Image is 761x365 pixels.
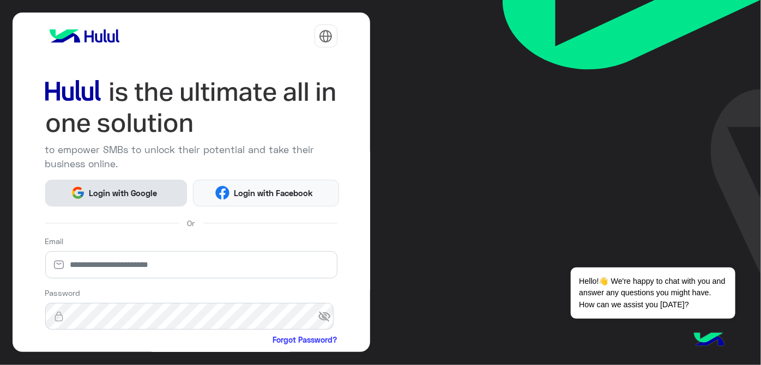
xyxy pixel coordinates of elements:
img: tab [319,29,333,43]
span: Hello!👋 We're happy to chat with you and answer any questions you might have. How can we assist y... [571,267,735,319]
img: Google [71,186,85,200]
img: logo [45,25,124,47]
img: hulul-logo.png [690,321,728,360]
a: Forgot Password? [273,334,337,345]
span: visibility_off [318,307,337,326]
label: Email [45,235,64,247]
img: Facebook [215,186,229,200]
button: Login with Facebook [193,180,339,206]
img: email [45,259,73,270]
span: Or [188,217,195,229]
label: Password [45,287,81,299]
img: lock [45,311,73,322]
span: Login with Facebook [229,187,317,199]
span: Login with Google [85,187,161,199]
p: to empower SMBs to unlock their potential and take their business online. [45,143,337,172]
button: Login with Google [45,180,188,206]
img: hululLoginTitle_EN.svg [45,76,337,139]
